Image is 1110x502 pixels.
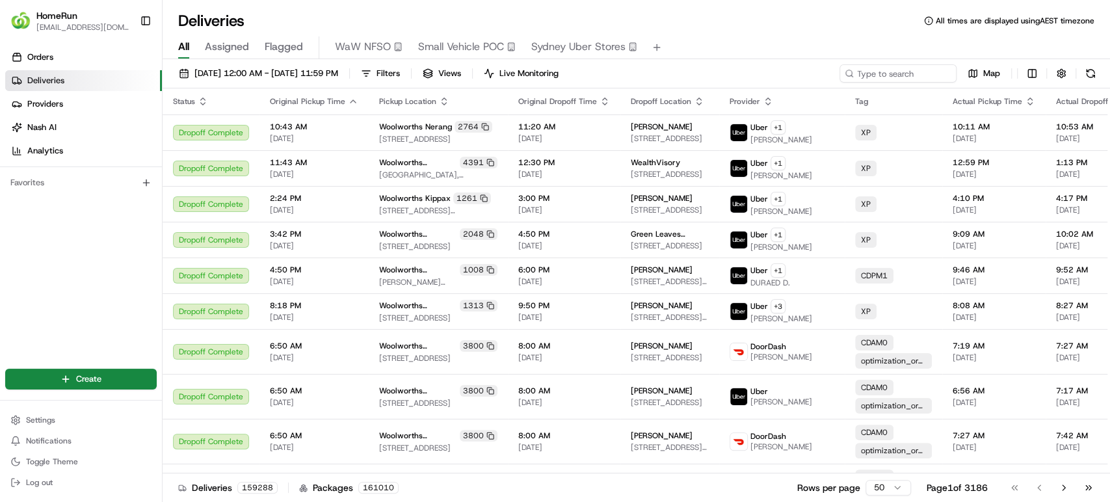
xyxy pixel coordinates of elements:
span: All [178,39,189,55]
span: [STREET_ADDRESS][PERSON_NAME][PERSON_NAME] [379,205,497,216]
span: [PERSON_NAME] [750,170,812,181]
span: Woolworths [GEOGRAPHIC_DATA] (VDOS) [379,341,457,351]
span: [STREET_ADDRESS] [379,313,497,323]
span: 6:50 AM [270,341,358,351]
div: Packages [299,481,399,494]
span: [PERSON_NAME] [750,242,812,252]
button: +1 [771,120,786,135]
div: 4391 [460,157,497,168]
button: +1 [771,228,786,242]
div: 2048 [460,228,497,240]
span: 6:50 AM [270,430,358,441]
span: [DATE] [953,442,1035,453]
button: Settings [5,411,157,429]
span: [DATE] [270,276,358,287]
img: uber-new-logo.jpeg [730,388,747,405]
span: Orders [27,51,53,63]
span: CDAM0 [861,472,888,482]
button: Log out [5,473,157,492]
span: Views [438,68,461,79]
div: 1008 [460,264,497,276]
span: Woolworths Nerang [379,122,452,132]
a: Orders [5,47,162,68]
span: DoorDash [750,431,786,442]
span: [PERSON_NAME] [631,300,693,311]
span: [DATE] [953,312,1035,323]
button: Views [417,64,467,83]
span: Woolworths [PERSON_NAME][GEOGRAPHIC_DATA][PERSON_NAME] [379,265,457,275]
img: uber-new-logo.jpeg [730,267,747,284]
span: WaW NFSO [335,39,391,55]
span: [DATE] [270,442,358,453]
span: CDAM0 [861,337,888,348]
span: Live Monitoring [499,68,559,79]
span: CDAM0 [861,382,888,393]
span: [STREET_ADDRESS] [379,134,497,144]
span: [STREET_ADDRESS][PERSON_NAME] [631,312,709,323]
p: Rows per page [797,481,860,494]
span: 10:43 AM [270,122,358,132]
span: All times are displayed using AEST timezone [936,16,1094,26]
span: 7:27 AM [953,430,1035,441]
span: [DATE] [270,397,358,408]
span: [PERSON_NAME] [750,442,812,452]
span: 4:50 PM [518,229,610,239]
span: [DATE] [518,241,610,251]
span: DoorDash [750,341,786,352]
span: Uber [750,158,768,168]
img: uber-new-logo.jpeg [730,160,747,177]
span: Create [76,373,101,385]
span: [PERSON_NAME] [631,122,693,132]
button: Map [962,64,1006,83]
span: [PERSON_NAME] [750,135,812,145]
span: 11:43 AM [270,157,358,168]
span: 12:59 PM [953,157,1035,168]
span: 2:24 PM [270,193,358,204]
span: [PERSON_NAME] [631,193,693,204]
span: [DATE] 12:00 AM - [DATE] 11:59 PM [194,68,338,79]
a: Deliveries [5,70,162,91]
span: 8:00 AM [518,430,610,441]
span: [STREET_ADDRESS] [631,205,709,215]
button: HomeRunHomeRun[EMAIL_ADDRESS][DOMAIN_NAME] [5,5,135,36]
span: [STREET_ADDRESS] [379,353,497,363]
span: [DATE] [518,276,610,287]
span: CDPM1 [861,271,888,281]
button: HomeRun [36,9,77,22]
span: Flagged [265,39,303,55]
span: [DATE] [518,205,610,215]
span: Dropoff Location [631,96,691,107]
span: [DATE] [953,241,1035,251]
span: Uber [750,122,768,133]
span: 7:19 AM [953,341,1035,351]
span: Provider [730,96,760,107]
span: [DATE] [270,133,358,144]
span: 9:50 PM [518,300,610,311]
span: Deliveries [27,75,64,86]
span: [PERSON_NAME] [631,430,693,441]
div: Deliveries [178,481,278,494]
a: Nash AI [5,117,162,138]
button: Filters [355,64,406,83]
span: [DATE] [518,169,610,179]
img: uber-new-logo.jpeg [730,196,747,213]
span: [DATE] [953,352,1035,363]
span: [STREET_ADDRESS][PERSON_NAME][PERSON_NAME][PERSON_NAME][PERSON_NAME] [631,276,709,287]
button: +3 [771,299,786,313]
span: [DATE] [270,352,358,363]
button: Refresh [1081,64,1100,83]
span: [DATE] [953,169,1035,179]
span: [PERSON_NAME] [750,397,812,407]
img: uber-new-logo.jpeg [730,124,747,141]
span: 8:08 AM [953,300,1035,311]
span: Filters [377,68,400,79]
span: 3:00 PM [518,193,610,204]
div: 161010 [358,482,399,494]
span: XP [861,127,871,138]
span: [PERSON_NAME] [631,386,693,396]
button: [DATE] 12:00 AM - [DATE] 11:59 PM [173,64,344,83]
img: doordash_logo_v2.png [730,433,747,450]
span: Uber [750,265,768,276]
span: [STREET_ADDRESS] [379,443,497,453]
button: +1 [771,263,786,278]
